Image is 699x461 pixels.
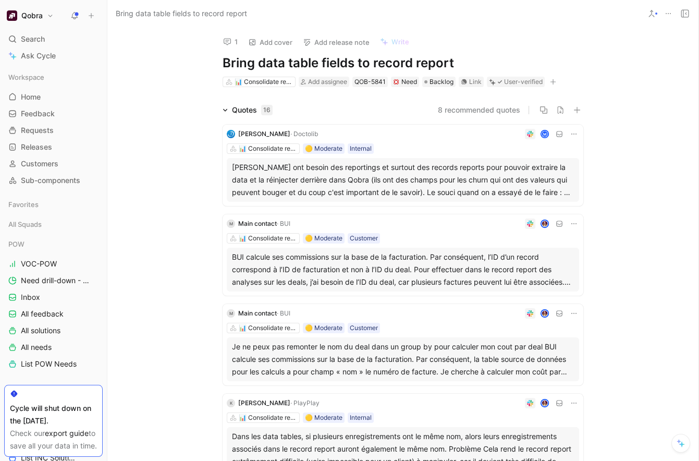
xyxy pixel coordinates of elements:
div: K [227,399,235,407]
button: Write [375,34,414,49]
img: avatar [542,400,548,407]
span: · BUI [277,220,290,227]
div: INC [4,380,103,396]
div: 🟡 Moderate [305,233,342,244]
span: Requests [21,125,54,136]
span: Customers [21,159,58,169]
img: Qobra [7,10,17,21]
a: Inbox [4,289,103,305]
button: 8 recommended quotes [438,104,520,116]
div: All Squads [4,216,103,235]
div: Workspace [4,69,103,85]
div: POW [4,236,103,252]
a: Ask Cycle [4,48,103,64]
div: [PERSON_NAME] ont besoin des reportings et surtout des records reports pour pouvoir extraire la d... [232,161,574,199]
span: Inbox [21,292,40,302]
span: [PERSON_NAME] [238,130,290,138]
div: 📊 Consolidate reporting data [239,323,297,333]
a: Requests [4,123,103,138]
span: Main contact [238,220,277,227]
span: · PlayPlay [290,399,320,407]
span: Need drill-down - POW [21,275,90,286]
button: 1 [218,34,242,49]
span: Bring data table fields to record report [116,7,247,20]
div: Link [469,77,482,87]
span: POW [8,239,24,249]
div: Internal [350,143,372,154]
span: VOC-POW [21,259,57,269]
div: Backlog [422,77,456,87]
span: Write [391,37,409,46]
img: avatar [542,221,548,227]
span: INC [8,383,21,393]
span: All needs [21,342,52,353]
div: Internal [350,413,372,423]
button: QobraQobra [4,8,56,23]
div: Search [4,31,103,47]
span: All solutions [21,325,60,336]
span: Search [21,33,45,45]
a: Home [4,89,103,105]
div: Check our to save all your data in time. [10,427,97,452]
a: Releases [4,139,103,155]
a: All needs [4,339,103,355]
div: 💢Need [391,77,419,87]
a: VOC-POW [4,256,103,272]
span: Add assignee [308,78,347,86]
span: All feedback [21,309,64,319]
div: M [227,220,235,228]
div: 📊 Consolidate reporting data [239,413,297,423]
img: avatar [542,310,548,317]
span: All Squads [8,219,42,229]
div: Cycle will shut down on the [DATE]. [10,402,97,427]
h1: Bring data table fields to record report [223,55,583,71]
span: Backlog [430,77,453,87]
span: Home [21,92,41,102]
div: POWVOC-POWNeed drill-down - POWInboxAll feedbackAll solutionsAll needsList POW Needs [4,236,103,372]
div: QOB-5841 [354,77,386,87]
div: 16 [261,105,273,115]
a: All feedback [4,306,103,322]
div: Need [393,77,417,87]
span: Main contact [238,309,277,317]
span: List POW Needs [21,359,77,369]
div: All Squads [4,216,103,232]
span: Ask Cycle [21,50,56,62]
a: Need drill-down - POW [4,273,103,288]
a: export guide [45,429,89,438]
img: 💢 [393,79,399,85]
div: Quotes [232,104,273,116]
div: Quotes16 [218,104,277,116]
a: Feedback [4,106,103,122]
h1: Qobra [21,11,43,20]
div: User-verified [504,77,543,87]
div: 🟡 Moderate [305,323,342,333]
img: logo [227,130,235,138]
button: Add cover [243,35,297,50]
div: M [227,309,235,318]
button: Add release note [298,35,374,50]
a: List POW Needs [4,356,103,372]
span: Sub-components [21,175,80,186]
a: All solutions [4,323,103,338]
span: Favorites [8,199,39,210]
span: Releases [21,142,52,152]
div: Customer [350,323,378,333]
a: Sub-components [4,173,103,188]
div: Favorites [4,197,103,212]
span: · BUI [277,309,290,317]
div: Je ne peux pas remonter le nom du deal dans un group by pour calculer mon cout par deal BUI calcu... [232,341,574,378]
a: Customers [4,156,103,172]
div: 📊 Consolidate reporting data [239,143,297,154]
div: 🟡 Moderate [305,413,342,423]
div: M [542,131,548,138]
div: 📊 Consolidate reporting data [235,77,293,87]
div: 🟡 Moderate [305,143,342,154]
span: Workspace [8,72,44,82]
div: 📊 Consolidate reporting data [239,233,297,244]
span: [PERSON_NAME] [238,399,290,407]
div: Customer [350,233,378,244]
div: BUI calcule ses commissions sur la base de la facturation. Par conséquent, l’ID d’un record corre... [232,251,574,288]
span: · Doctolib [290,130,318,138]
span: Feedback [21,108,55,119]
